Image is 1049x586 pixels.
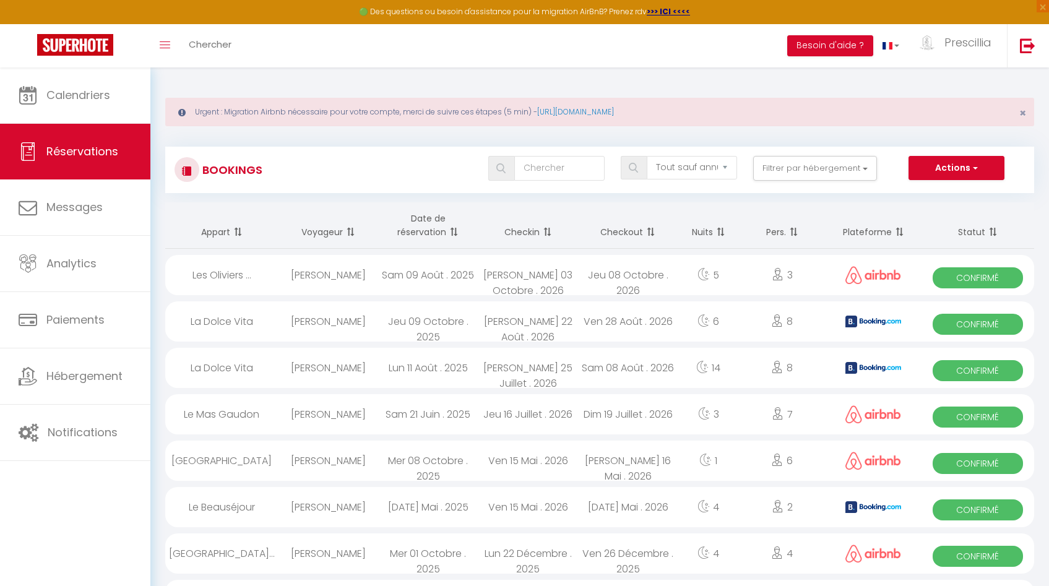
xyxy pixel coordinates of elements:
[48,424,118,440] span: Notifications
[1020,38,1035,53] img: logout
[278,202,378,249] th: Sort by guest
[478,202,577,249] th: Sort by checkin
[199,156,262,184] h3: Bookings
[189,38,231,51] span: Chercher
[739,202,826,249] th: Sort by people
[753,156,877,181] button: Filtrer par hébergement
[165,202,278,249] th: Sort by rentals
[1019,108,1026,119] button: Close
[918,35,936,50] img: ...
[46,312,105,327] span: Paiements
[165,98,1034,126] div: Urgent : Migration Airbnb nécessaire pour votre compte, merci de suivre ces étapes (5 min) -
[46,87,110,103] span: Calendriers
[944,35,991,50] span: Prescillia
[46,256,97,271] span: Analytics
[921,202,1034,249] th: Sort by status
[179,24,241,67] a: Chercher
[578,202,678,249] th: Sort by checkout
[37,34,113,56] img: Super Booking
[1019,105,1026,121] span: ×
[514,156,605,181] input: Chercher
[46,199,103,215] span: Messages
[678,202,738,249] th: Sort by nights
[909,156,1004,181] button: Actions
[787,35,873,56] button: Besoin d'aide ?
[647,6,690,17] a: >>> ICI <<<<
[909,24,1007,67] a: ... Prescillia
[378,202,478,249] th: Sort by booking date
[46,144,118,159] span: Réservations
[46,368,123,384] span: Hébergement
[537,106,614,117] a: [URL][DOMAIN_NAME]
[826,202,921,249] th: Sort by channel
